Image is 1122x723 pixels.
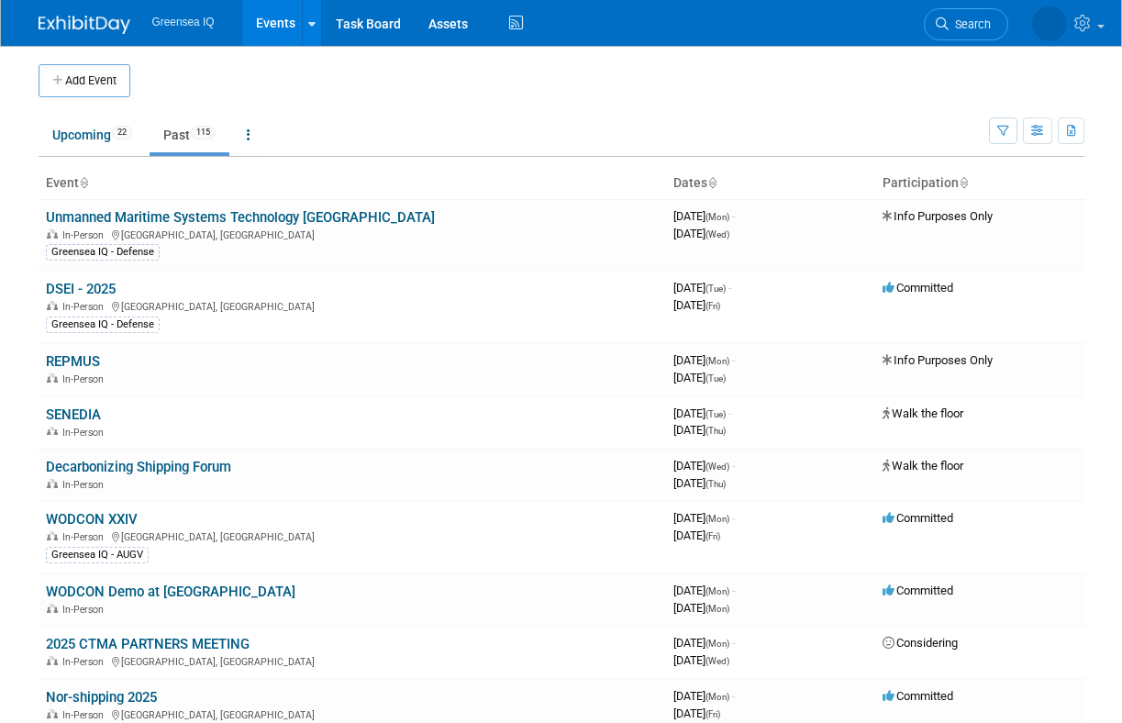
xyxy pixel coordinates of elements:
[949,17,991,31] span: Search
[47,373,58,383] img: In-Person Event
[46,244,160,261] div: Greensea IQ - Defense
[705,479,726,489] span: (Thu)
[883,353,993,367] span: Info Purposes Only
[191,126,216,139] span: 115
[152,16,215,28] span: Greensea IQ
[673,298,720,312] span: [DATE]
[673,584,735,597] span: [DATE]
[150,117,229,152] a: Past115
[883,584,953,597] span: Committed
[705,212,729,222] span: (Mon)
[673,459,735,473] span: [DATE]
[705,426,726,436] span: (Thu)
[673,689,735,703] span: [DATE]
[705,586,729,596] span: (Mon)
[705,531,720,541] span: (Fri)
[47,301,58,310] img: In-Person Event
[39,168,666,199] th: Event
[39,64,130,97] button: Add Event
[883,689,953,703] span: Committed
[47,427,58,436] img: In-Person Event
[705,639,729,649] span: (Mon)
[46,227,659,241] div: [GEOGRAPHIC_DATA], [GEOGRAPHIC_DATA]
[732,353,735,367] span: -
[732,209,735,223] span: -
[732,584,735,597] span: -
[705,604,729,614] span: (Mon)
[728,281,731,295] span: -
[673,601,729,615] span: [DATE]
[732,459,735,473] span: -
[705,301,720,311] span: (Fri)
[673,511,735,525] span: [DATE]
[46,636,250,652] a: 2025 CTMA PARTNERS MEETING
[883,636,958,650] span: Considering
[62,229,109,241] span: In-Person
[707,175,717,190] a: Sort by Start Date
[924,8,1008,40] a: Search
[732,636,735,650] span: -
[62,709,109,721] span: In-Person
[62,604,109,616] span: In-Person
[705,462,729,472] span: (Wed)
[62,427,109,439] span: In-Person
[705,284,726,294] span: (Tue)
[1032,6,1067,41] img: Dawn D'Angelillo
[705,692,729,702] span: (Mon)
[46,653,659,668] div: [GEOGRAPHIC_DATA], [GEOGRAPHIC_DATA]
[62,479,109,491] span: In-Person
[705,514,729,524] span: (Mon)
[673,706,720,720] span: [DATE]
[46,547,149,563] div: Greensea IQ - AUGV
[705,229,729,239] span: (Wed)
[79,175,88,190] a: Sort by Event Name
[46,584,295,600] a: WODCON Demo at [GEOGRAPHIC_DATA]
[673,528,720,542] span: [DATE]
[47,479,58,488] img: In-Person Event
[46,298,659,313] div: [GEOGRAPHIC_DATA], [GEOGRAPHIC_DATA]
[673,423,726,437] span: [DATE]
[62,531,109,543] span: In-Person
[705,373,726,384] span: (Tue)
[47,531,58,540] img: In-Person Event
[673,636,735,650] span: [DATE]
[673,406,731,420] span: [DATE]
[46,209,435,226] a: Unmanned Maritime Systems Technology [GEOGRAPHIC_DATA]
[673,227,729,240] span: [DATE]
[673,371,726,384] span: [DATE]
[46,511,138,528] a: WODCON XXIV
[732,511,735,525] span: -
[883,511,953,525] span: Committed
[62,373,109,385] span: In-Person
[673,209,735,223] span: [DATE]
[728,406,731,420] span: -
[883,209,993,223] span: Info Purposes Only
[46,317,160,333] div: Greensea IQ - Defense
[732,689,735,703] span: -
[959,175,968,190] a: Sort by Participation Type
[47,656,58,665] img: In-Person Event
[46,281,116,297] a: DSEI - 2025
[112,126,132,139] span: 22
[39,117,146,152] a: Upcoming22
[46,706,659,721] div: [GEOGRAPHIC_DATA], [GEOGRAPHIC_DATA]
[46,459,231,475] a: Decarbonizing Shipping Forum
[883,281,953,295] span: Committed
[39,16,130,34] img: ExhibitDay
[705,656,729,666] span: (Wed)
[705,356,729,366] span: (Mon)
[666,168,875,199] th: Dates
[705,409,726,419] span: (Tue)
[673,353,735,367] span: [DATE]
[46,528,659,543] div: [GEOGRAPHIC_DATA], [GEOGRAPHIC_DATA]
[883,406,963,420] span: Walk the floor
[883,459,963,473] span: Walk the floor
[673,281,731,295] span: [DATE]
[673,653,729,667] span: [DATE]
[46,689,157,706] a: Nor-shipping 2025
[46,353,100,370] a: REPMUS
[47,229,58,239] img: In-Person Event
[673,476,726,490] span: [DATE]
[62,656,109,668] span: In-Person
[46,406,101,423] a: SENEDIA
